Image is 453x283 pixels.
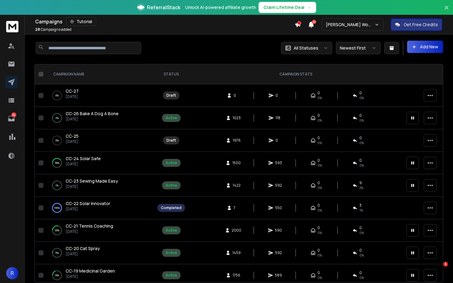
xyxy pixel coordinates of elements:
span: 1 % [359,208,363,213]
p: [DATE] [66,94,79,99]
span: 3 [359,203,361,208]
p: All Statuses [294,45,318,51]
span: 0 [359,91,362,95]
span: 0% [317,140,322,145]
p: [DATE] [66,139,79,144]
a: CC-27 [66,88,79,94]
span: 0% [317,163,322,168]
span: 0 [359,158,362,163]
a: CC-26 Bake A Dog A Bone [66,111,119,117]
button: Claim Lifetime Deal→ [259,2,316,13]
span: CC-23 Sewing Made Easy [66,178,118,184]
div: Active [165,273,177,278]
span: 1756 [233,273,240,278]
th: CAMPAIGN STATS [189,64,403,84]
span: 0 [275,138,282,143]
p: 19 % [55,272,59,278]
span: 589 [275,273,282,278]
span: CC-22 Solar Innovator [66,200,110,206]
span: 0% [359,140,364,145]
div: Active [165,183,177,188]
td: 2%CC-26 Bake A Dog A Bone[DATE] [46,107,154,129]
th: CAMPAIGN NAME [46,64,154,84]
span: 118 [275,115,282,120]
span: 28 [35,27,40,32]
span: ReferralStack [147,4,180,11]
div: Active [165,250,177,255]
td: 0%CC-27[DATE] [46,84,154,107]
span: 0% [317,208,322,213]
button: Add New [407,41,443,53]
div: Draft [166,138,176,143]
span: 0 [317,248,320,253]
p: 29 % [55,227,59,233]
span: → [307,4,311,10]
span: CC-24 Solar Safe [66,156,101,161]
iframe: Intercom notifications message [330,223,453,266]
span: 0 % [359,163,364,168]
p: [DATE] [66,184,118,189]
span: 0 % [359,118,364,123]
td: 100%CC-22 Solar Innovator[DATE] [46,197,154,219]
button: Get Free Credits [391,18,442,31]
button: Close banner [443,4,451,18]
span: 593 [275,160,282,165]
p: 5 % [55,250,59,256]
p: 1 % [55,182,59,188]
span: 0 [317,225,320,230]
div: Active [165,160,177,165]
p: [DATE] [66,252,100,257]
div: Campaigns [35,17,295,26]
div: Completed [161,205,182,210]
span: 47 [312,20,316,24]
p: 34 [11,112,16,117]
a: CC-22 Solar Innovator [66,200,110,207]
span: 2 % [359,185,363,190]
a: CC-24 Solar Safe [66,156,101,162]
span: 9 [359,180,362,185]
p: [DATE] [66,274,115,279]
button: Tutorial [66,17,96,26]
p: Unlock AI-powered affiliate growth [185,4,256,10]
span: 7 [234,205,240,210]
span: 1976 [233,138,241,143]
div: Draft [166,93,176,98]
span: 550 [275,205,282,210]
span: 0% [317,253,322,258]
span: 0 [317,113,320,118]
th: STATUS [154,64,189,84]
p: [DATE] [66,162,101,167]
span: 0 [359,135,362,140]
button: R [6,267,18,279]
p: 100 % [54,205,60,211]
span: 0 [359,270,362,275]
td: 5%CC-20 Cat Spray[DATE] [46,242,154,264]
span: 0 [317,158,320,163]
span: 0% [317,185,322,190]
span: 1500 [232,160,241,165]
span: CC-26 Bake A Dog A Bone [66,111,119,116]
span: 0 [317,270,320,275]
span: 0% [317,230,322,235]
span: 0 [317,91,320,95]
span: 0 [275,93,282,98]
td: 39%CC-24 Solar Safe[DATE] [46,152,154,174]
span: 1 [443,262,448,267]
span: 0 [234,93,240,98]
span: 1422 [233,183,241,188]
a: 34 [5,112,18,125]
span: 0% [359,95,364,100]
span: CC-25 [66,133,79,139]
p: [PERSON_NAME] Workspace [326,22,374,28]
td: 29%CC-21 Tennis Coaching[DATE] [46,219,154,242]
span: 1023 [233,115,241,120]
div: Active [165,228,177,233]
a: CC-19 Medicinal Garden [66,268,115,274]
span: 592 [275,250,282,255]
span: 0 [317,203,320,208]
p: [DATE] [66,117,119,122]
